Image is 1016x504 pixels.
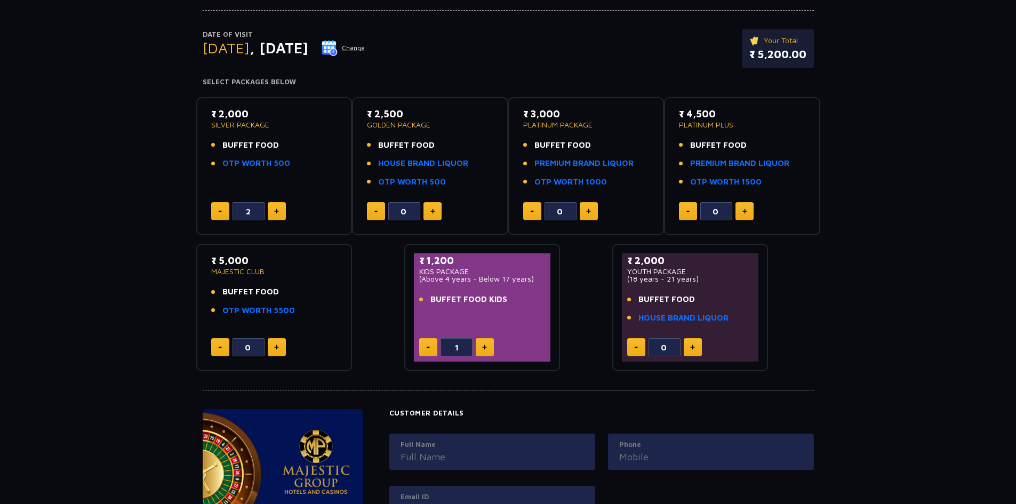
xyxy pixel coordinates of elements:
[586,209,591,214] img: plus
[219,211,222,212] img: minus
[534,176,607,188] a: OTP WORTH 1000
[222,305,295,317] a: OTP WORTH 5500
[367,107,493,121] p: ₹ 2,500
[222,286,279,298] span: BUFFET FOOD
[222,139,279,151] span: BUFFET FOOD
[427,347,430,348] img: minus
[378,176,446,188] a: OTP WORTH 500
[211,268,338,275] p: MAJESTIC CLUB
[742,209,747,214] img: plus
[679,107,805,121] p: ₹ 4,500
[619,450,803,464] input: Mobile
[211,107,338,121] p: ₹ 2,000
[430,209,435,214] img: plus
[378,157,468,170] a: HOUSE BRAND LIQUOR
[378,139,435,151] span: BUFFET FOOD
[321,39,365,57] button: Change
[250,39,308,57] span: , [DATE]
[523,121,650,129] p: PLATINUM PACKAGE
[419,253,546,268] p: ₹ 1,200
[203,29,365,40] p: Date of Visit
[686,211,690,212] img: minus
[690,139,747,151] span: BUFFET FOOD
[367,121,493,129] p: GOLDEN PACKAGE
[419,275,546,283] p: (Above 4 years - Below 17 years)
[419,268,546,275] p: KIDS PACKAGE
[274,209,279,214] img: plus
[534,157,634,170] a: PREMIUM BRAND LIQUOR
[690,157,789,170] a: PREMIUM BRAND LIQUOR
[211,121,338,129] p: SILVER PACKAGE
[749,46,806,62] p: ₹ 5,200.00
[679,121,805,129] p: PLATINUM PLUS
[690,176,762,188] a: OTP WORTH 1500
[627,275,754,283] p: (18 years - 21 years)
[211,253,338,268] p: ₹ 5,000
[749,35,761,46] img: ticket
[401,439,584,450] label: Full Name
[619,439,803,450] label: Phone
[635,347,638,348] img: minus
[638,293,695,306] span: BUFFET FOOD
[482,345,487,350] img: plus
[627,268,754,275] p: YOUTH PACKAGE
[219,347,222,348] img: minus
[222,157,290,170] a: OTP WORTH 500
[374,211,378,212] img: minus
[690,345,695,350] img: plus
[749,35,806,46] p: Your Total
[401,492,584,502] label: Email ID
[627,253,754,268] p: ₹ 2,000
[389,409,814,418] h4: Customer Details
[430,293,507,306] span: BUFFET FOOD KIDS
[401,450,584,464] input: Full Name
[531,211,534,212] img: minus
[534,139,591,151] span: BUFFET FOOD
[638,312,729,324] a: HOUSE BRAND LIQUOR
[274,345,279,350] img: plus
[523,107,650,121] p: ₹ 3,000
[203,78,814,86] h4: Select Packages Below
[203,39,250,57] span: [DATE]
